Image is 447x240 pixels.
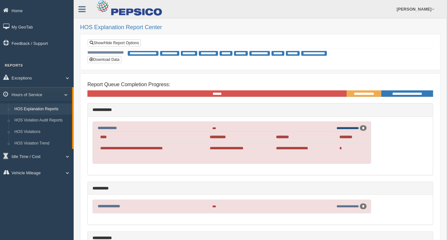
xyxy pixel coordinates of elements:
h4: Report Queue Completion Progress: [87,82,433,87]
button: Download Data [87,56,121,63]
a: Show/Hide Report Options [88,39,141,46]
a: HOS Violations [12,126,72,138]
a: HOS Violation Audit Reports [12,115,72,126]
a: HOS Violation Trend [12,138,72,149]
a: HOS Explanation Reports [12,103,72,115]
h2: HOS Explanation Report Center [80,24,441,31]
